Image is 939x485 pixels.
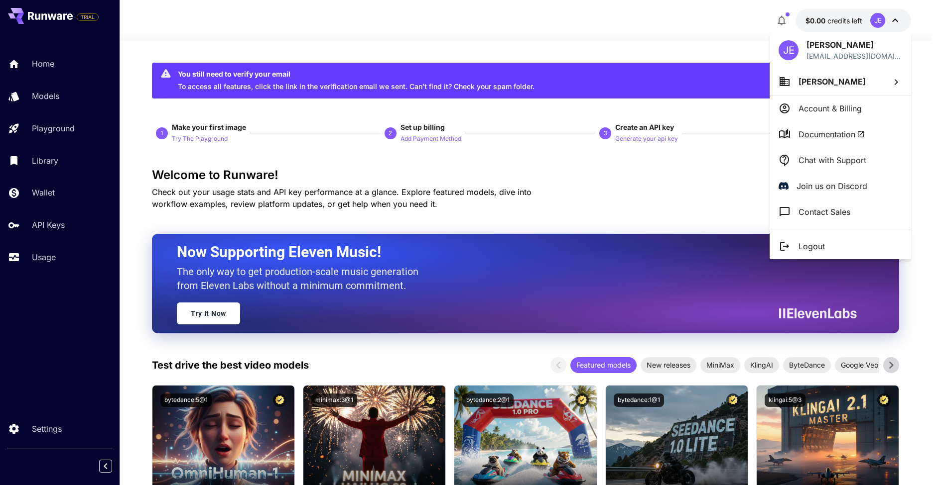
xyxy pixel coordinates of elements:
[799,102,862,114] p: Account & Billing
[806,51,902,61] p: [EMAIL_ADDRESS][DOMAIN_NAME]
[770,68,911,95] button: [PERSON_NAME]
[797,180,867,192] p: Join us on Discord
[779,40,799,60] div: JE
[806,51,902,61] div: jeromesky2001@yahoo.com
[799,240,825,252] p: Logout
[799,77,866,87] span: [PERSON_NAME]
[799,128,865,140] span: Documentation
[799,206,850,218] p: Contact Sales
[806,39,902,51] p: [PERSON_NAME]
[799,154,866,166] p: Chat with Support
